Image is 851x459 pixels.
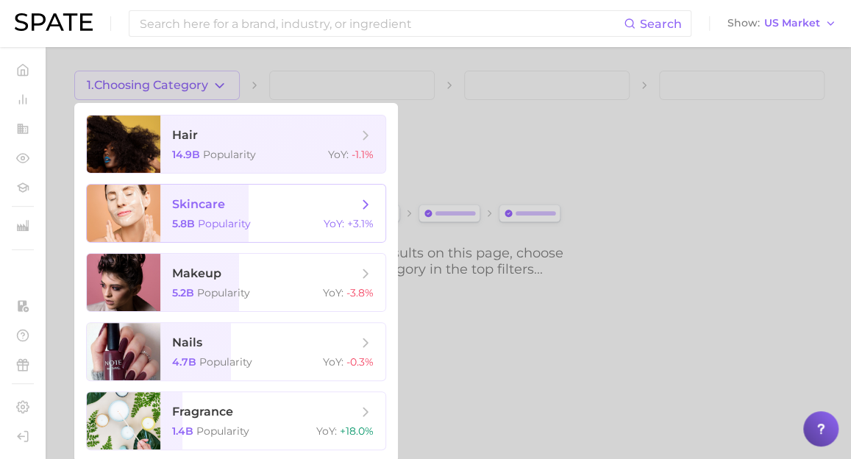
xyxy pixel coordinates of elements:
span: 5.8b [172,217,195,230]
span: Popularity [197,286,250,299]
span: 1.4b [172,424,193,438]
span: -3.8% [346,286,374,299]
span: Search [640,17,682,31]
span: US Market [764,19,820,27]
span: -1.1% [352,148,374,161]
span: 5.2b [172,286,194,299]
span: YoY : [328,148,349,161]
span: 14.9b [172,148,200,161]
span: +3.1% [347,217,374,230]
span: nails [172,335,202,349]
span: Popularity [196,424,249,438]
span: YoY : [323,286,343,299]
span: +18.0% [340,424,374,438]
span: YoY : [323,355,343,369]
span: fragrance [172,405,233,419]
span: skincare [172,197,225,211]
span: makeup [172,266,221,280]
span: Popularity [199,355,252,369]
span: Popularity [203,148,256,161]
input: Search here for a brand, industry, or ingredient [138,11,624,36]
span: 4.7b [172,355,196,369]
span: YoY : [316,424,337,438]
span: Show [727,19,760,27]
img: SPATE [15,13,93,31]
button: ShowUS Market [724,14,840,33]
span: Popularity [198,217,251,230]
span: -0.3% [346,355,374,369]
a: Log out. Currently logged in with e-mail dgauld@soldejaneiro.com. [12,425,34,447]
span: hair [172,128,198,142]
span: YoY : [324,217,344,230]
